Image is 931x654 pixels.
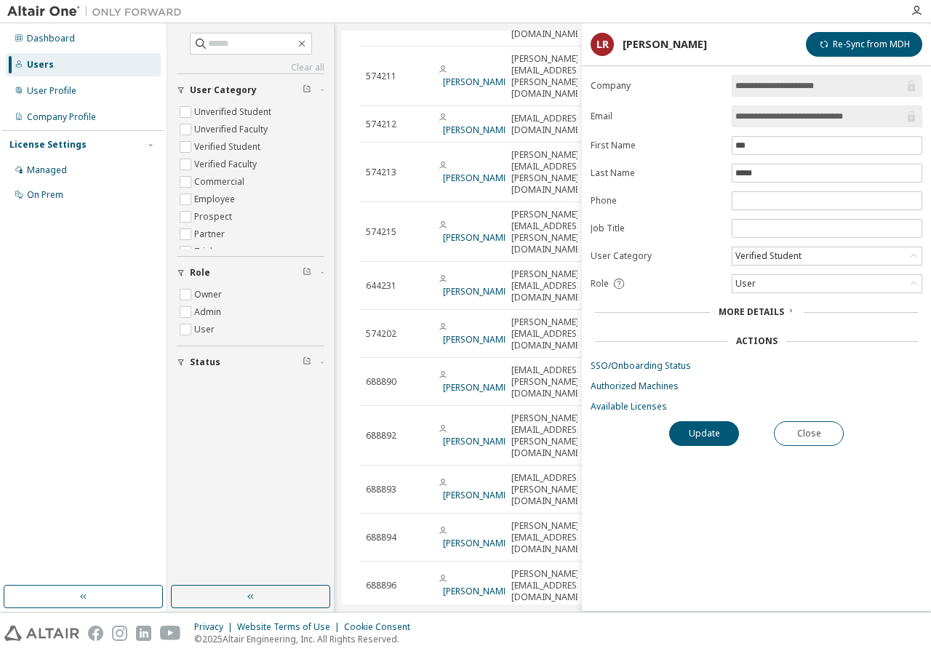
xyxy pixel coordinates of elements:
span: 574215 [366,226,396,238]
label: Job Title [591,223,723,234]
label: Employee [194,191,238,208]
a: [PERSON_NAME] [443,333,511,346]
a: Available Licenses [591,401,922,412]
span: 574212 [366,119,396,130]
a: [PERSON_NAME] [443,381,511,394]
span: [EMAIL_ADDRESS][PERSON_NAME][DOMAIN_NAME] [511,472,585,507]
a: [PERSON_NAME] [443,285,511,298]
div: License Settings [9,139,87,151]
span: User Category [190,84,257,96]
span: [PERSON_NAME][EMAIL_ADDRESS][PERSON_NAME][DOMAIN_NAME] [511,412,585,459]
label: Admin [194,303,224,321]
span: [PERSON_NAME][EMAIL_ADDRESS][PERSON_NAME][DOMAIN_NAME] [511,53,585,100]
div: Verified Student [732,247,922,265]
label: Verified Faculty [194,156,260,173]
img: youtube.svg [160,626,181,641]
div: User [732,275,922,292]
div: Website Terms of Use [237,621,344,633]
span: Role [591,278,609,290]
label: Email [591,111,723,122]
button: Role [177,257,324,289]
button: Re-Sync from MDH [806,32,922,57]
span: Clear filter [303,267,311,279]
img: linkedin.svg [136,626,151,641]
label: User Category [591,250,723,262]
span: 574202 [366,328,396,340]
a: [PERSON_NAME] [443,172,511,184]
a: [PERSON_NAME] [443,231,511,244]
span: 688892 [366,430,396,442]
div: User Profile [27,85,76,97]
img: Altair One [7,4,189,19]
label: Trial [194,243,215,260]
span: [PERSON_NAME][EMAIL_ADDRESS][DOMAIN_NAME] [511,568,585,603]
span: 574213 [366,167,396,178]
span: Status [190,356,220,368]
a: [PERSON_NAME] [443,124,511,136]
div: Dashboard [27,33,75,44]
button: User Category [177,74,324,106]
span: Clear filter [303,84,311,96]
span: [EMAIL_ADDRESS][DOMAIN_NAME] [511,113,585,136]
span: [PERSON_NAME][EMAIL_ADDRESS][PERSON_NAME][DOMAIN_NAME] [511,209,585,255]
div: Cookie Consent [344,621,419,633]
img: facebook.svg [88,626,103,641]
div: Actions [736,335,778,347]
button: Close [774,421,844,446]
label: Owner [194,286,225,303]
label: User [194,321,217,338]
span: [PERSON_NAME][EMAIL_ADDRESS][DOMAIN_NAME] [511,520,585,555]
img: altair_logo.svg [4,626,79,641]
span: [PERSON_NAME][EMAIL_ADDRESS][DOMAIN_NAME] [511,268,585,303]
div: LR [591,33,614,56]
span: 574211 [366,71,396,82]
div: Verified Student [733,248,804,264]
span: More Details [719,306,784,318]
div: User [733,276,758,292]
label: First Name [591,140,723,151]
span: [EMAIL_ADDRESS][PERSON_NAME][DOMAIN_NAME] [511,364,585,399]
div: Managed [27,164,67,176]
p: © 2025 Altair Engineering, Inc. All Rights Reserved. [194,633,419,645]
div: Company Profile [27,111,96,123]
div: Privacy [194,621,237,633]
a: Clear all [177,62,324,73]
button: Status [177,346,324,378]
label: Last Name [591,167,723,179]
a: [PERSON_NAME] [443,435,511,447]
span: [PERSON_NAME][EMAIL_ADDRESS][PERSON_NAME][DOMAIN_NAME] [511,149,585,196]
a: [PERSON_NAME] [443,537,511,549]
span: 688893 [366,484,396,495]
label: Phone [591,195,723,207]
a: [PERSON_NAME] [443,585,511,597]
label: Partner [194,226,228,243]
label: Prospect [194,208,235,226]
a: [PERSON_NAME] [443,76,511,88]
a: SSO/Onboarding Status [591,360,922,372]
div: On Prem [27,189,63,201]
span: 688890 [366,376,396,388]
span: 688896 [366,580,396,591]
span: Role [190,267,210,279]
div: Users [27,59,54,71]
label: Commercial [194,173,247,191]
a: Authorized Machines [591,380,922,392]
span: 644231 [366,280,396,292]
a: [PERSON_NAME] [443,489,511,501]
label: Unverified Faculty [194,121,271,138]
label: Verified Student [194,138,263,156]
span: [PERSON_NAME][EMAIL_ADDRESS][DOMAIN_NAME] [511,316,585,351]
span: 688894 [366,532,396,543]
label: Company [591,80,723,92]
button: Update [669,421,739,446]
span: Clear filter [303,356,311,368]
label: Unverified Student [194,103,274,121]
img: instagram.svg [112,626,127,641]
div: [PERSON_NAME] [623,39,707,50]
